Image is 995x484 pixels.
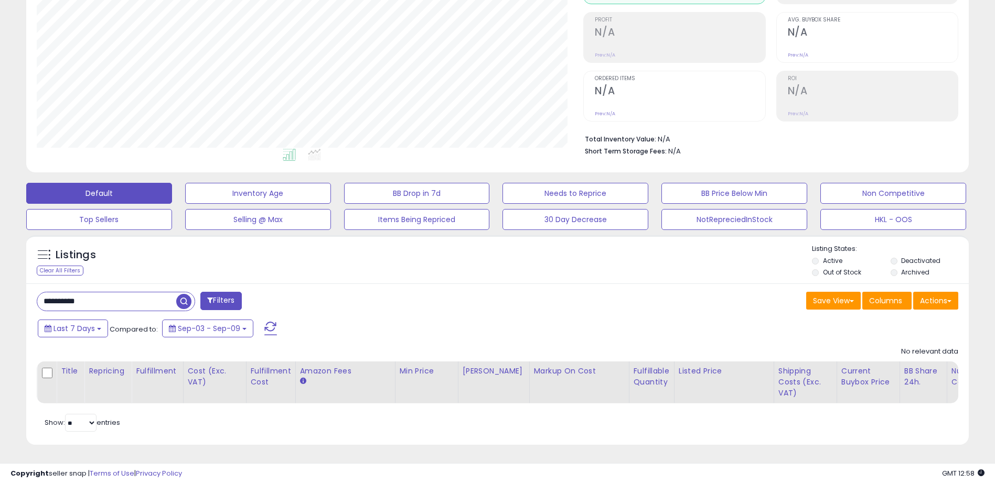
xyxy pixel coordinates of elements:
[178,323,240,334] span: Sep-03 - Sep-09
[45,417,120,427] span: Show: entries
[185,209,331,230] button: Selling @ Max
[136,366,178,377] div: Fulfillment
[901,347,958,357] div: No relevant data
[162,320,253,337] button: Sep-03 - Sep-09
[595,17,765,23] span: Profit
[344,183,490,204] button: BB Drop in 7d
[136,468,182,478] a: Privacy Policy
[585,147,667,156] b: Short Term Storage Fees:
[300,377,306,386] small: Amazon Fees.
[37,266,83,276] div: Clear All Filters
[534,366,625,377] div: Markup on Cost
[56,248,96,262] h5: Listings
[679,366,769,377] div: Listed Price
[862,292,912,310] button: Columns
[595,85,765,99] h2: N/A
[634,366,670,388] div: Fulfillable Quantity
[188,366,242,388] div: Cost (Exc. VAT)
[913,292,958,310] button: Actions
[812,244,969,254] p: Listing States:
[502,209,648,230] button: 30 Day Decrease
[942,468,985,478] span: 2025-09-17 12:58 GMT
[788,111,808,117] small: Prev: N/A
[788,76,958,82] span: ROI
[661,183,807,204] button: BB Price Below Min
[904,366,943,388] div: BB Share 24h.
[595,26,765,40] h2: N/A
[661,209,807,230] button: NotRepreciedInStock
[529,361,629,403] th: The percentage added to the cost of goods (COGS) that forms the calculator for Min & Max prices.
[585,132,950,145] li: N/A
[841,366,895,388] div: Current Buybox Price
[89,366,127,377] div: Repricing
[901,256,940,265] label: Deactivated
[788,26,958,40] h2: N/A
[823,268,861,277] label: Out of Stock
[788,52,808,58] small: Prev: N/A
[26,183,172,204] button: Default
[10,468,49,478] strong: Copyright
[61,366,80,377] div: Title
[806,292,861,310] button: Save View
[788,17,958,23] span: Avg. Buybox Share
[901,268,929,277] label: Archived
[820,209,966,230] button: HKL - OOS
[251,366,291,388] div: Fulfillment Cost
[778,366,832,399] div: Shipping Costs (Exc. VAT)
[10,469,182,479] div: seller snap | |
[585,135,656,144] b: Total Inventory Value:
[820,183,966,204] button: Non Competitive
[463,366,525,377] div: [PERSON_NAME]
[502,183,648,204] button: Needs to Reprice
[951,366,990,388] div: Num of Comp.
[595,52,615,58] small: Prev: N/A
[668,146,681,156] span: N/A
[788,85,958,99] h2: N/A
[823,256,842,265] label: Active
[300,366,391,377] div: Amazon Fees
[26,209,172,230] button: Top Sellers
[110,324,158,334] span: Compared to:
[344,209,490,230] button: Items Being Repriced
[200,292,241,310] button: Filters
[595,111,615,117] small: Prev: N/A
[90,468,134,478] a: Terms of Use
[400,366,454,377] div: Min Price
[185,183,331,204] button: Inventory Age
[54,323,95,334] span: Last 7 Days
[869,295,902,306] span: Columns
[38,320,108,337] button: Last 7 Days
[595,76,765,82] span: Ordered Items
